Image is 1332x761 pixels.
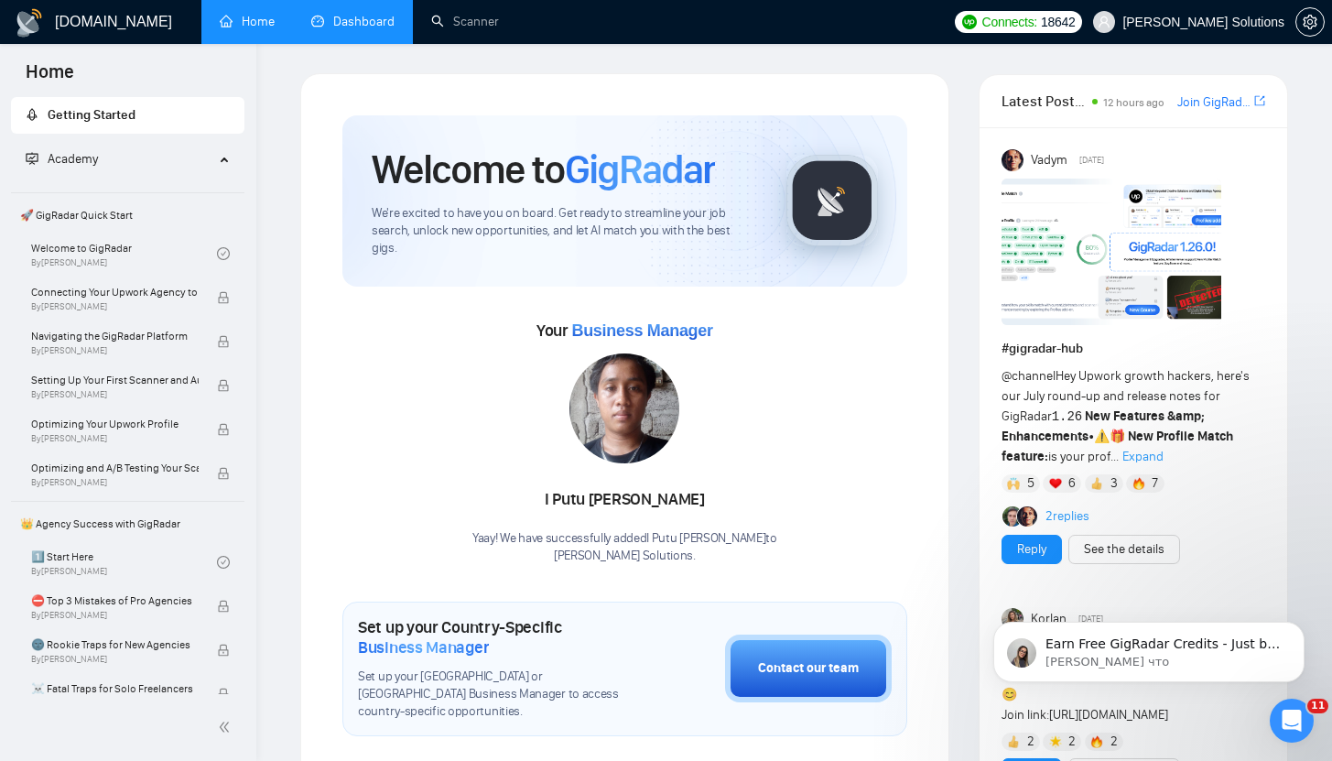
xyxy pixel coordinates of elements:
span: Navigating the GigRadar Platform [31,327,199,345]
span: 2 [1110,733,1118,751]
span: By [PERSON_NAME] [31,610,199,621]
a: Welcome to GigRadarBy[PERSON_NAME] [31,234,217,274]
span: 11 [1307,699,1328,713]
span: user [1098,16,1110,28]
span: Connects: [982,12,1037,32]
span: 6 [1068,474,1076,493]
div: I Putu [PERSON_NAME] [472,484,777,516]
button: setting [1295,7,1325,37]
span: Academy [48,151,98,167]
span: By [PERSON_NAME] [31,654,199,665]
span: check-circle [217,247,230,260]
img: 👍 [1007,735,1020,748]
img: Alex B [1002,506,1023,527]
span: ⛔ Top 3 Mistakes of Pro Agencies [31,592,199,610]
span: Connecting Your Upwork Agency to GigRadar [31,283,199,301]
span: lock [217,644,230,657]
img: 1708932541432-WhatsApp%20Image%202024-02-26%20at%2015.20.52-2.jpeg [569,353,679,463]
span: By [PERSON_NAME] [31,477,199,488]
button: See the details [1068,535,1180,564]
span: We're excited to have you on board. Get ready to streamline your job search, unlock new opportuni... [372,205,757,257]
a: export [1254,92,1265,110]
div: Yaay! We have successfully added I Putu [PERSON_NAME] to [472,530,777,565]
span: Home [11,59,89,97]
span: Set up your [GEOGRAPHIC_DATA] or [GEOGRAPHIC_DATA] Business Manager to access country-specific op... [358,669,634,721]
span: GigRadar [565,145,715,194]
span: setting [1296,15,1324,29]
a: See the details [1084,539,1164,560]
span: check-circle [217,556,230,569]
span: fund-projection-screen [26,152,38,165]
span: ☠️ Fatal Traps for Solo Freelancers [31,679,199,698]
img: 🌟 [1049,735,1062,748]
span: Expand [1122,449,1164,464]
a: homeHome [220,14,275,29]
span: double-left [218,718,236,736]
span: 👑 Agency Success with GigRadar [13,506,243,542]
span: lock [217,423,230,436]
h1: Welcome to [372,145,715,194]
span: lock [217,335,230,348]
p: [PERSON_NAME] Solutions . [472,548,777,565]
a: dashboardDashboard [311,14,395,29]
a: [URL][DOMAIN_NAME] [1049,707,1168,723]
span: lock [217,688,230,701]
span: ⚠️ [1094,429,1110,444]
img: logo [15,8,44,38]
span: lock [217,600,230,613]
code: 1.26 [1052,409,1083,424]
button: Reply [1002,535,1062,564]
span: 🚀 GigRadar Quick Start [13,197,243,234]
iframe: Intercom live chat [1270,699,1314,743]
span: lock [217,467,230,480]
span: Vadym [1031,150,1067,170]
span: Optimizing and A/B Testing Your Scanner for Better Results [31,459,199,477]
img: upwork-logo.png [962,15,977,29]
span: Setting Up Your First Scanner and Auto-Bidder [31,371,199,389]
img: ❤️ [1049,477,1062,490]
a: Reply [1017,539,1046,560]
a: setting [1295,15,1325,29]
span: 2 [1027,733,1034,751]
span: rocket [26,108,38,121]
span: Academy [26,151,98,167]
span: 7 [1152,474,1158,493]
img: 🔥 [1132,477,1145,490]
h1: # gigradar-hub [1002,339,1265,359]
span: Optimizing Your Upwork Profile [31,415,199,433]
span: 3 [1110,474,1118,493]
span: By [PERSON_NAME] [31,389,199,400]
a: 2replies [1045,507,1089,526]
span: 18642 [1041,12,1075,32]
iframe: Intercom notifications сообщение [966,583,1332,712]
span: By [PERSON_NAME] [31,301,199,312]
button: Contact our team [725,635,892,702]
a: searchScanner [431,14,499,29]
img: Vadym [1002,149,1023,171]
span: Business Manager [571,321,712,340]
a: Join GigRadar Slack Community [1177,92,1251,113]
strong: New Features &amp; Enhancements [1002,408,1206,444]
span: lock [217,291,230,304]
span: @channel [1002,368,1056,384]
a: 1️⃣ Start HereBy[PERSON_NAME] [31,542,217,582]
span: [DATE] [1079,152,1104,169]
span: Getting Started [48,107,135,123]
span: 2 [1068,733,1076,751]
span: 12 hours ago [1103,96,1164,109]
span: By [PERSON_NAME] [31,345,199,356]
span: Hey Upwork growth hackers, here's our July round-up and release notes for GigRadar • is your prof... [1002,368,1250,464]
div: Contact our team [758,658,859,679]
span: Your [536,321,713,341]
li: Getting Started [11,97,244,134]
span: Latest Posts from the GigRadar Community [1002,90,1087,113]
span: Business Manager [358,637,489,658]
span: lock [217,379,230,392]
h1: Set up your Country-Specific [358,617,634,658]
span: 5 [1027,474,1034,493]
img: 🙌 [1007,477,1020,490]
